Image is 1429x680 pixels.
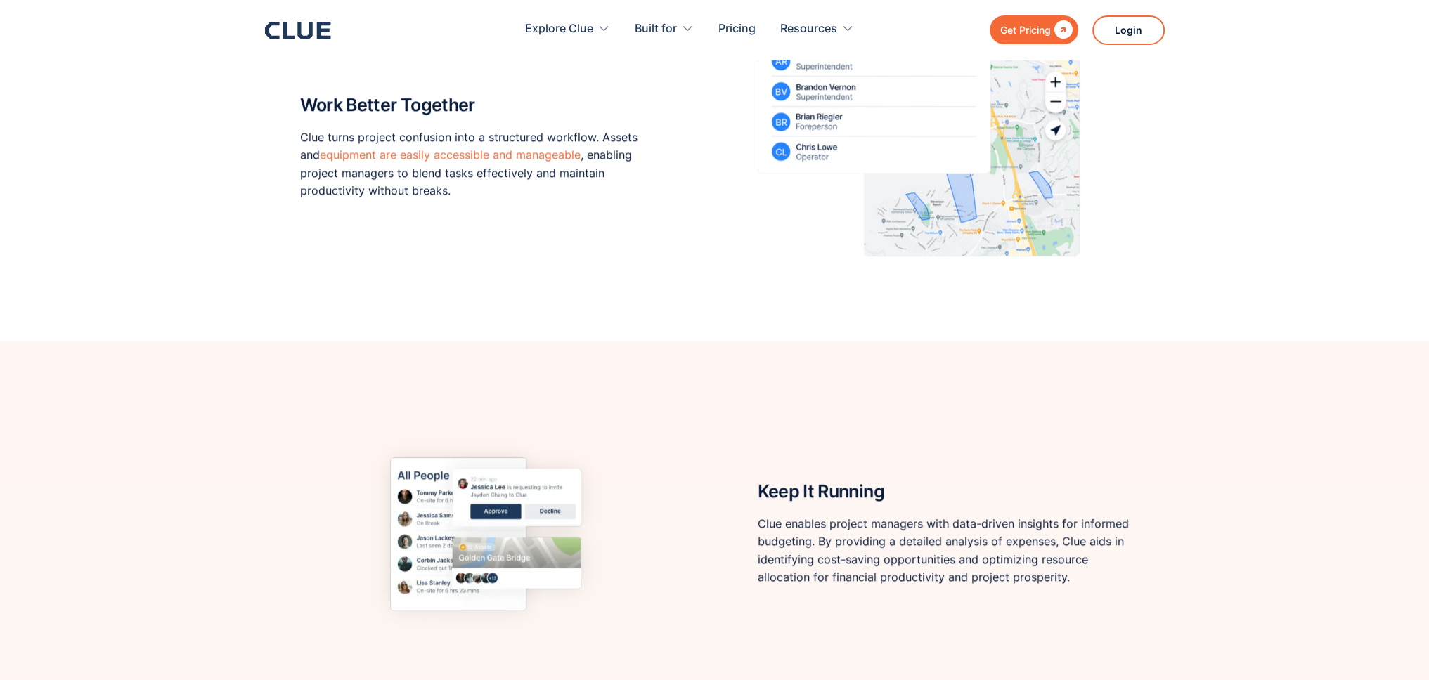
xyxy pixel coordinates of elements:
[1092,15,1165,45] a: Login
[758,515,1130,586] p: Clue enables project managers with data-driven insights for informed budgeting. By providing a de...
[758,482,1130,502] h2: Keep It Running
[635,7,677,51] div: Built for
[320,148,581,162] a: equipment are easily accessible and manageable
[300,96,672,115] h2: Work Better Together
[300,129,672,200] p: Clue turns project confusion into a structured workflow. Assets and , enabling project managers t...
[358,425,614,643] img: data-driven-budget-insights-cost-optimization-clue
[525,7,593,51] div: Explore Clue
[1051,21,1073,39] div: 
[758,39,1080,256] img: structured-project-workflow-asset-access-clue
[780,7,837,51] div: Resources
[1000,21,1051,39] div: Get Pricing
[635,7,694,51] div: Built for
[780,7,854,51] div: Resources
[990,15,1078,44] a: Get Pricing
[6,20,219,129] iframe: profile
[718,7,756,51] a: Pricing
[525,7,610,51] div: Explore Clue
